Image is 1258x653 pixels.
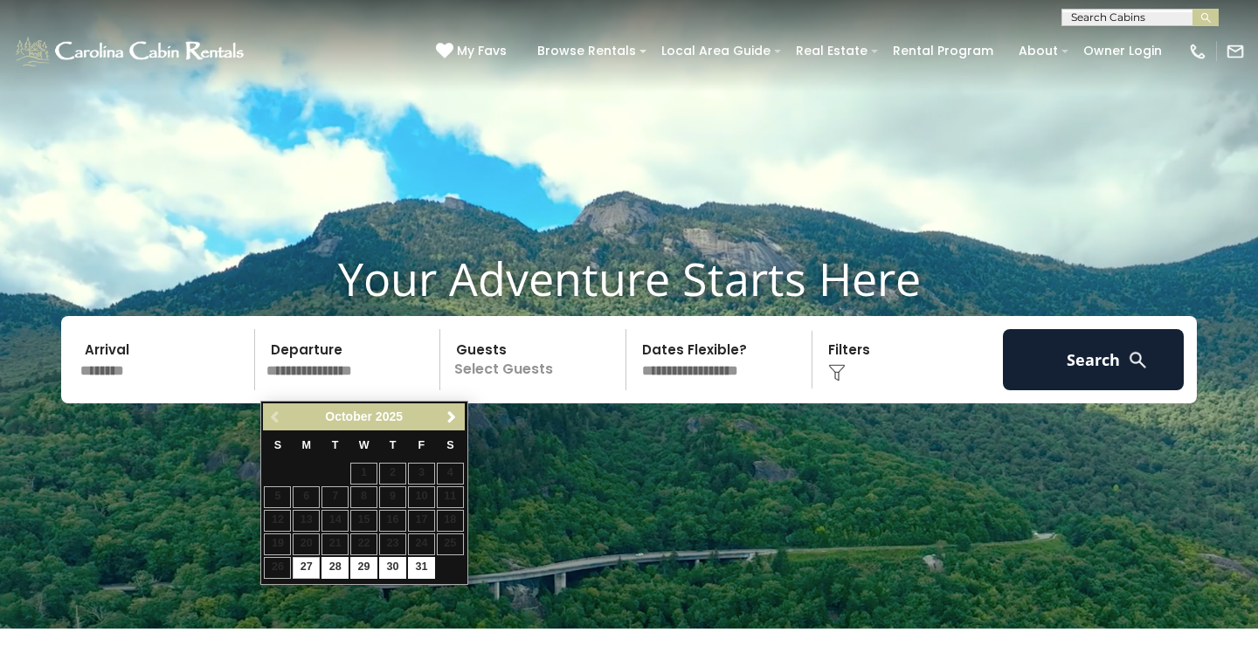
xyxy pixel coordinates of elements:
a: 30 [379,557,406,579]
img: mail-regular-white.png [1226,42,1245,61]
span: Sunday [274,439,281,451]
span: October [325,409,372,423]
a: Real Estate [787,38,876,65]
span: Wednesday [359,439,370,451]
span: Tuesday [332,439,339,451]
a: Next [441,406,463,428]
a: Owner Login [1075,38,1171,65]
span: Thursday [390,439,397,451]
a: 29 [350,557,377,579]
h1: Your Adventure Starts Here [13,251,1245,306]
button: Search [1003,329,1184,390]
a: Local Area Guide [653,38,779,65]
span: Friday [418,439,425,451]
img: phone-regular-white.png [1188,42,1207,61]
img: filter--v1.png [828,364,846,381]
a: 28 [321,557,349,579]
span: Monday [302,439,312,451]
a: Rental Program [884,38,1002,65]
a: 27 [293,557,320,579]
a: Browse Rentals [529,38,645,65]
img: search-regular-white.png [1127,349,1149,371]
span: Saturday [446,439,453,451]
a: 31 [408,557,435,579]
img: White-1-1-2.png [13,34,249,69]
span: 2025 [376,409,403,423]
p: Select Guests [446,329,626,390]
span: My Favs [457,42,507,60]
span: Next [445,410,459,424]
a: My Favs [436,42,511,61]
a: About [1010,38,1067,65]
